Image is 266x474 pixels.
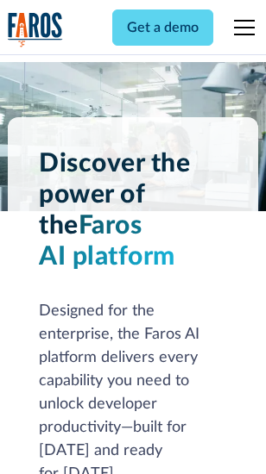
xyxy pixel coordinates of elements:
div: menu [224,7,258,48]
img: Logo of the analytics and reporting company Faros. [8,12,63,47]
span: Faros AI platform [39,213,175,270]
a: Get a demo [112,9,213,46]
h1: Discover the power of the [39,148,227,272]
a: home [8,12,63,47]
